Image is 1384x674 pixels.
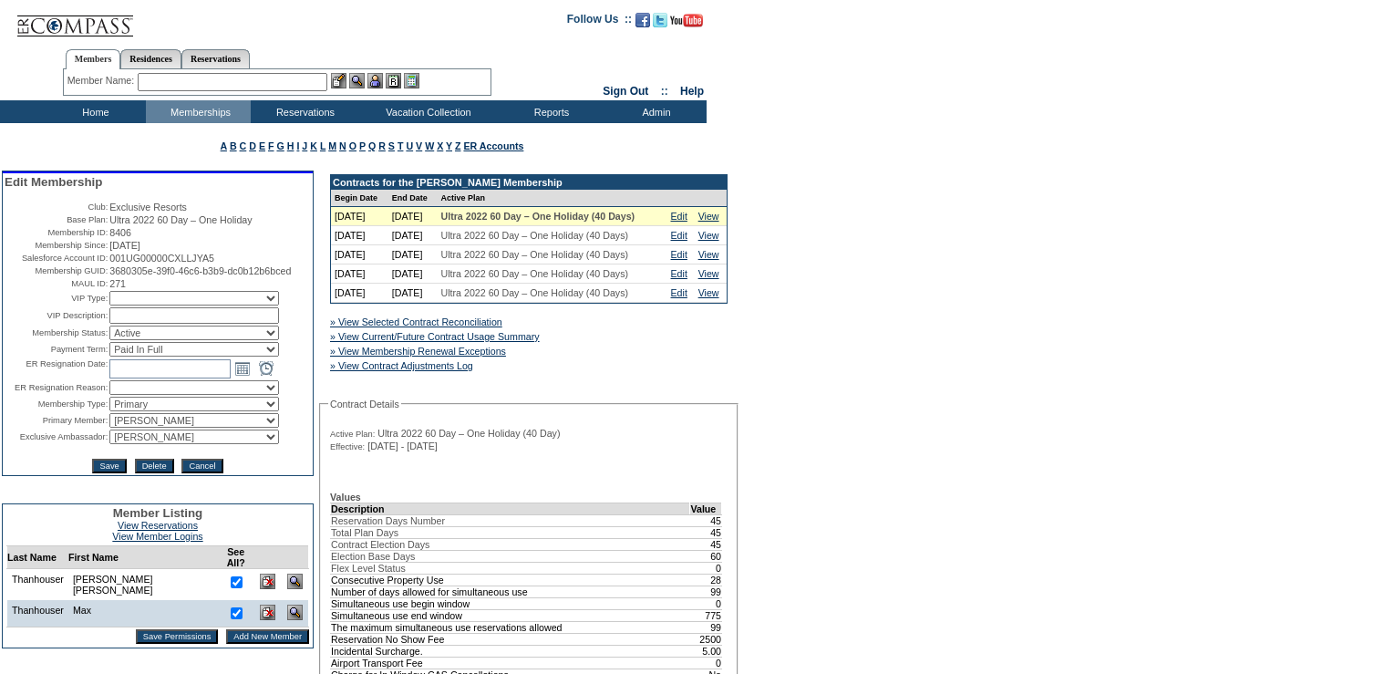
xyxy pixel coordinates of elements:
[603,85,648,98] a: Sign Out
[310,140,317,151] a: K
[7,600,68,627] td: Thanhouser
[690,574,722,586] td: 28
[359,140,366,151] a: P
[690,538,722,550] td: 45
[331,175,727,190] td: Contracts for the [PERSON_NAME] Membership
[240,140,247,151] a: C
[330,331,540,342] a: » View Current/Future Contract Usage Summary
[331,264,388,284] td: [DATE]
[302,140,307,151] a: J
[7,569,68,601] td: Thanhouser
[367,73,383,88] img: Impersonate
[671,249,687,260] a: Edit
[109,240,140,251] span: [DATE]
[260,605,275,620] img: Delete
[690,514,722,526] td: 45
[68,546,219,569] td: First Name
[256,358,276,378] a: Open the time view popup.
[690,633,722,645] td: 2500
[230,140,237,151] a: B
[226,629,309,644] input: Add New Member
[68,600,219,627] td: Max
[416,140,422,151] a: V
[690,550,722,562] td: 60
[5,214,108,225] td: Base Plan:
[5,278,108,289] td: MAUL ID:
[690,621,722,633] td: 99
[690,562,722,574] td: 0
[602,100,707,123] td: Admin
[330,360,473,371] a: » View Contract Adjustments Log
[331,539,429,550] span: Contract Election Days
[698,268,719,279] a: View
[331,645,690,657] td: Incidental Surcharge.
[331,551,415,562] span: Election Base Days
[690,526,722,538] td: 45
[378,140,386,151] a: R
[680,85,704,98] a: Help
[7,546,68,569] td: Last Name
[5,397,108,411] td: Membership Type:
[287,574,303,589] img: View Dashboard
[331,515,445,526] span: Reservation Days Number
[181,459,222,473] input: Cancel
[5,380,108,395] td: ER Resignation Reason:
[388,264,438,284] td: [DATE]
[331,633,690,645] td: Reservation No Show Fee
[661,85,668,98] span: ::
[296,140,299,151] a: I
[5,342,108,357] td: Payment Term:
[259,140,265,151] a: E
[653,13,667,27] img: Follow us on Twitter
[425,140,434,151] a: W
[260,574,275,589] img: Delete
[388,284,438,303] td: [DATE]
[698,249,719,260] a: View
[320,140,325,151] a: L
[41,100,146,123] td: Home
[5,307,108,324] td: VIP Description:
[690,657,722,669] td: 0
[367,441,438,451] span: [DATE] - [DATE]
[388,207,438,226] td: [DATE]
[92,459,126,473] input: Save
[5,291,108,306] td: VIP Type:
[287,140,294,151] a: H
[441,268,629,279] span: Ultra 2022 60 Day – One Holiday (40 Days)
[109,227,131,238] span: 8406
[331,226,388,245] td: [DATE]
[109,265,291,276] span: 3680305e-39f0-46c6-b3b9-dc0b12b6bced
[446,140,452,151] a: Y
[377,428,560,439] span: Ultra 2022 60 Day – One Holiday (40 Day)
[5,202,108,213] td: Club:
[331,563,406,574] span: Flex Level Status
[330,316,502,327] a: » View Selected Contract Reconciliation
[356,100,497,123] td: Vacation Collection
[388,245,438,264] td: [DATE]
[109,278,126,289] span: 271
[218,546,253,569] td: See All?
[331,621,690,633] td: The maximum simultaneous use reservations allowed
[112,531,202,542] a: View Member Logins
[67,73,138,88] div: Member Name:
[109,253,214,264] span: 001UG00000CXLLJYA5
[331,574,690,586] td: Consecutive Property Use
[181,49,250,68] a: Reservations
[331,190,388,207] td: Begin Date
[441,230,629,241] span: Ultra 2022 60 Day – One Holiday (40 Days)
[438,190,667,207] td: Active Plan
[135,459,174,473] input: Delete
[331,597,690,609] td: Simultaneous use begin window
[698,230,719,241] a: View
[331,657,690,669] td: Airport Transport Fee
[567,11,632,33] td: Follow Us ::
[330,441,365,452] span: Effective:
[331,284,388,303] td: [DATE]
[328,399,401,410] legend: Contract Details
[5,265,108,276] td: Membership GUID:
[331,609,690,621] td: Simultaneous use end window
[441,249,629,260] span: Ultra 2022 60 Day – One Holiday (40 Days)
[5,326,108,340] td: Membership Status:
[328,140,336,151] a: M
[5,175,102,189] span: Edit Membership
